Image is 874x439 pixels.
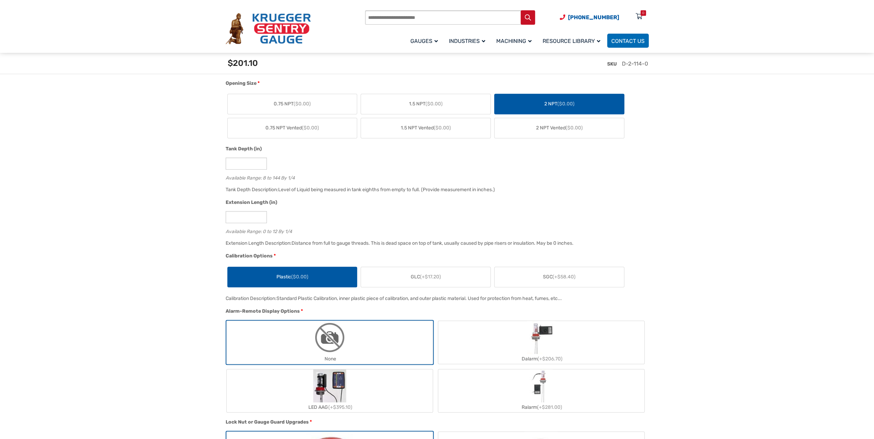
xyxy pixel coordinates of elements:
span: D-2-114-0 [622,60,648,67]
span: Opening Size [226,80,257,86]
span: [PHONE_NUMBER] [568,14,619,21]
span: Extension Length (in) [226,199,277,205]
span: 2 NPT Vented [536,124,583,131]
a: Gauges [406,33,445,49]
abbr: required [274,252,276,259]
div: Standard Plastic Calibration, inner plastic piece of calibration, and outer plastic material. Use... [276,296,562,301]
span: ($0.00) [434,125,451,131]
label: Dalarm [438,321,644,364]
abbr: required [258,80,260,87]
a: Machining [492,33,538,49]
span: 1.5 NPT [409,100,443,107]
div: Available Range: 8 to 144 By 1/4 [226,174,645,180]
label: Ralarm [438,369,644,412]
div: Dalarm [438,354,644,364]
span: (+$58.40) [553,274,576,280]
div: None [227,354,433,364]
span: Resource Library [543,38,600,44]
span: Tank Depth Description: [226,187,278,193]
div: Ralarm [438,402,644,412]
span: SKU [607,61,617,67]
span: Machining [496,38,532,44]
span: (+$395.10) [328,404,352,410]
abbr: required [301,308,303,315]
a: Contact Us [607,34,649,48]
span: Alarm-Remote Display Options [226,308,300,314]
span: ($0.00) [425,101,443,107]
label: LED AAG [227,369,433,412]
span: 0.75 NPT [274,100,311,107]
span: GLC [411,273,441,280]
img: Krueger Sentry Gauge [226,13,311,45]
span: ($0.00) [557,101,575,107]
a: Resource Library [538,33,607,49]
span: Calibration Description: [226,296,276,301]
span: ($0.00) [566,125,583,131]
span: Calibration Options [226,253,273,259]
div: Distance from full to gauge threads. This is dead space on top of tank, usually caused by pipe ri... [292,240,574,246]
span: Plastic [276,273,308,280]
span: (+$281.00) [537,404,562,410]
div: 0 [642,10,644,16]
span: 2 NPT [544,100,575,107]
span: (+$206.70) [537,356,562,362]
span: Extension Length Description: [226,240,292,246]
span: Tank Depth (in) [226,146,262,152]
span: Gauges [410,38,438,44]
label: None [227,321,433,364]
span: ($0.00) [294,101,311,107]
span: Industries [449,38,485,44]
span: 1.5 NPT Vented [401,124,451,131]
a: Industries [445,33,492,49]
span: ($0.00) [302,125,319,131]
span: 0.75 NPT Vented [265,124,319,131]
div: LED AAG [227,402,433,412]
abbr: required [310,418,312,426]
a: Phone Number (920) 434-8860 [560,13,619,22]
span: ($0.00) [291,274,308,280]
span: SGC [543,273,576,280]
span: (+$17.20) [420,274,441,280]
div: Available Range: 0 to 12 By 1/4 [226,227,645,234]
div: Level of Liquid being measured in tank eighths from empty to full. (Provide measurement in inches.) [278,187,495,193]
span: Contact Us [611,38,645,44]
span: Lock Nut or Gauge Guard Upgrades [226,419,309,425]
